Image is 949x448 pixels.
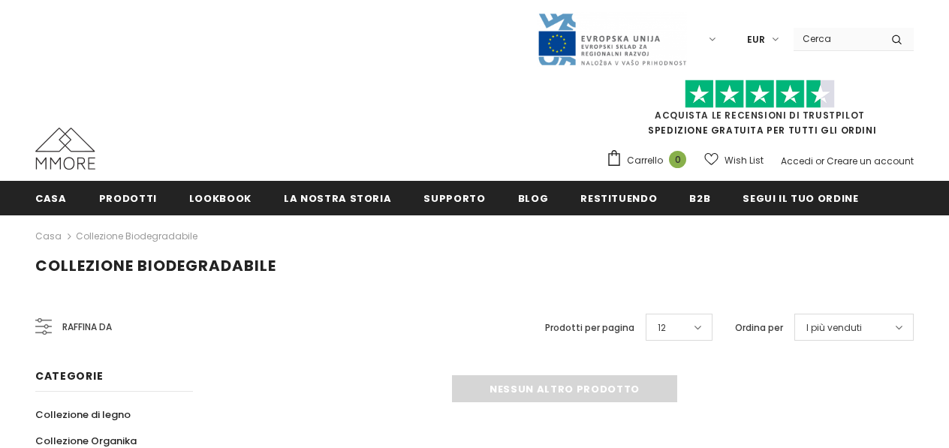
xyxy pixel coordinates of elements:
input: Search Site [794,28,880,50]
span: Restituendo [580,191,657,206]
a: supporto [423,181,485,215]
span: Segui il tuo ordine [743,191,858,206]
span: Collezione Organika [35,434,137,448]
span: 12 [658,320,666,335]
span: Collezione biodegradabile [35,255,276,276]
span: La nostra storia [284,191,391,206]
a: Creare un account [827,155,914,167]
span: Lookbook [189,191,252,206]
span: Blog [518,191,549,206]
span: Categorie [35,368,103,383]
a: Collezione di legno [35,401,131,428]
span: SPEDIZIONE GRATUITA PER TUTTI GLI ORDINI [606,86,914,137]
a: Acquista le recensioni di TrustPilot [655,109,865,122]
span: supporto [423,191,485,206]
span: I più venduti [806,320,862,335]
span: Carrello [627,153,663,168]
span: B2B [689,191,710,206]
a: Carrello 0 [606,149,694,172]
img: Javni Razpis [537,12,687,67]
a: Collezione biodegradabile [76,230,197,242]
span: Collezione di legno [35,407,131,422]
a: Restituendo [580,181,657,215]
span: Wish List [725,153,764,168]
a: Segui il tuo ordine [743,181,858,215]
a: Wish List [704,147,764,173]
a: La nostra storia [284,181,391,215]
span: Casa [35,191,67,206]
a: Casa [35,181,67,215]
label: Prodotti per pagina [545,320,634,335]
img: Casi MMORE [35,128,95,170]
label: Ordina per [735,320,783,335]
span: Raffina da [62,319,112,335]
a: Prodotti [99,181,157,215]
span: Prodotti [99,191,157,206]
a: B2B [689,181,710,215]
a: Casa [35,227,62,245]
img: Fidati di Pilot Stars [685,80,835,109]
a: Lookbook [189,181,252,215]
span: or [815,155,824,167]
a: Javni Razpis [537,32,687,45]
span: EUR [747,32,765,47]
span: 0 [669,151,686,168]
a: Blog [518,181,549,215]
a: Accedi [781,155,813,167]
